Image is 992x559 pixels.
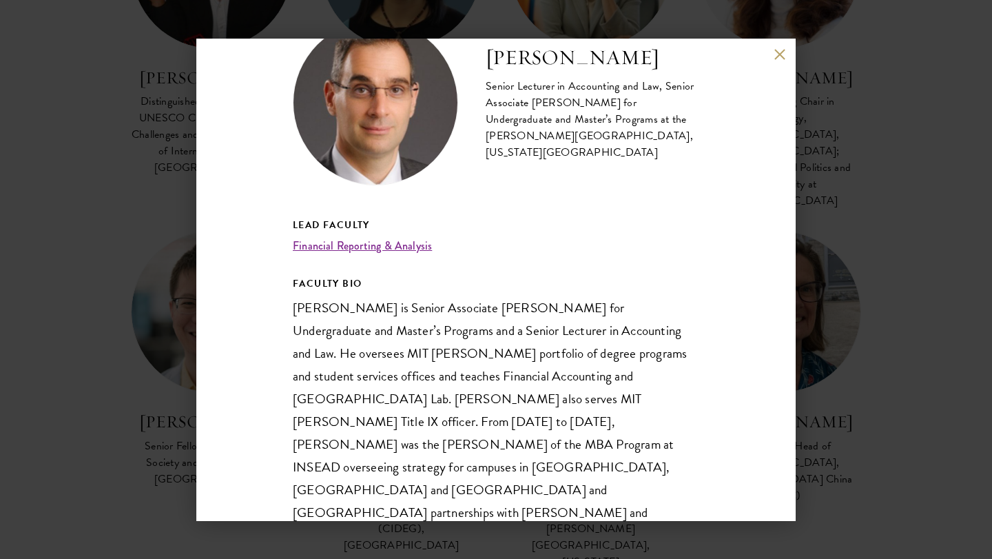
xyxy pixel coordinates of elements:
h5: Lead Faculty [293,216,699,234]
img: Jake Cohen [293,20,458,185]
h5: FACULTY BIO [293,275,699,292]
a: Financial Reporting & Analysis [293,238,432,254]
h2: [PERSON_NAME] [486,44,699,72]
div: Senior Lecturer in Accounting and Law, Senior Associate [PERSON_NAME] for Undergraduate and Maste... [486,78,699,161]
